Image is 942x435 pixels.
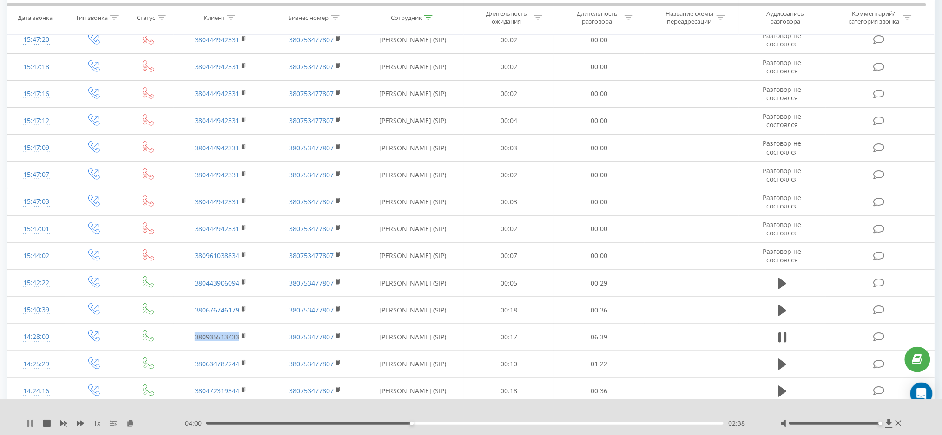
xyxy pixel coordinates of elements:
[464,135,554,162] td: 00:03
[464,242,554,269] td: 00:07
[17,382,56,400] div: 14:24:16
[195,89,239,98] a: 380444942331
[17,328,56,346] div: 14:28:00
[464,377,554,404] td: 00:18
[362,53,463,80] td: [PERSON_NAME] (SIP)
[879,422,883,425] div: Accessibility label
[289,35,334,44] a: 380753477807
[362,80,463,107] td: [PERSON_NAME] (SIP)
[289,116,334,125] a: 380753477807
[137,13,155,21] div: Статус
[289,332,334,341] a: 380753477807
[763,139,802,156] span: Разговор не состоялся
[195,62,239,71] a: 380444942331
[362,188,463,215] td: [PERSON_NAME] (SIP)
[554,351,645,377] td: 01:22
[195,143,239,152] a: 380444942331
[17,31,56,49] div: 15:47:20
[554,324,645,351] td: 06:39
[362,351,463,377] td: [PERSON_NAME] (SIP)
[362,297,463,324] td: [PERSON_NAME] (SIP)
[195,251,239,260] a: 380961038834
[93,419,100,428] span: 1 x
[847,10,901,26] div: Комментарий/категория звонка
[554,162,645,188] td: 00:00
[573,10,622,26] div: Длительность разговора
[755,10,816,26] div: Аудиозапись разговора
[763,112,802,129] span: Разговор не состоялся
[554,135,645,162] td: 00:00
[464,107,554,134] td: 00:04
[362,107,463,134] td: [PERSON_NAME] (SIP)
[17,247,56,265] div: 15:44:02
[482,10,532,26] div: Длительность ожидания
[195,197,239,206] a: 380444942331
[554,107,645,134] td: 00:00
[362,270,463,297] td: [PERSON_NAME] (SIP)
[763,247,802,264] span: Разговор не состоялся
[464,26,554,53] td: 00:02
[17,166,56,184] div: 15:47:07
[763,193,802,210] span: Разговор не состоялся
[17,139,56,157] div: 15:47:09
[362,135,463,162] td: [PERSON_NAME] (SIP)
[17,112,56,130] div: 15:47:12
[391,13,422,21] div: Сотрудник
[289,305,334,314] a: 380753477807
[289,13,329,21] div: Бизнес номер
[195,359,239,368] a: 380634787244
[183,419,206,428] span: - 04:00
[464,188,554,215] td: 00:03
[554,80,645,107] td: 00:00
[289,170,334,179] a: 380753477807
[554,377,645,404] td: 00:36
[464,162,554,188] td: 00:02
[464,215,554,242] td: 00:02
[289,62,334,71] a: 380753477807
[554,26,645,53] td: 00:00
[464,80,554,107] td: 00:02
[289,197,334,206] a: 380753477807
[195,279,239,287] a: 380443906094
[362,215,463,242] td: [PERSON_NAME] (SIP)
[554,188,645,215] td: 00:00
[554,297,645,324] td: 00:36
[289,143,334,152] a: 380753477807
[554,215,645,242] td: 00:00
[763,220,802,237] span: Разговор не состоялся
[763,85,802,102] span: Разговор не состоялся
[195,224,239,233] a: 380444942331
[763,58,802,75] span: Разговор не состоялся
[195,116,239,125] a: 380444942331
[17,274,56,292] div: 15:42:22
[289,279,334,287] a: 380753477807
[289,251,334,260] a: 380753477807
[554,53,645,80] td: 00:00
[17,220,56,238] div: 15:47:01
[763,166,802,183] span: Разговор не состоялся
[362,162,463,188] td: [PERSON_NAME] (SIP)
[289,386,334,395] a: 380753477807
[289,224,334,233] a: 380753477807
[195,386,239,395] a: 380472319344
[554,242,645,269] td: 00:00
[17,58,56,76] div: 15:47:18
[464,297,554,324] td: 00:18
[910,383,933,405] div: Open Intercom Messenger
[17,193,56,211] div: 15:47:03
[464,324,554,351] td: 00:17
[17,301,56,319] div: 15:40:39
[195,332,239,341] a: 380935513433
[362,324,463,351] td: [PERSON_NAME] (SIP)
[289,89,334,98] a: 380753477807
[464,270,554,297] td: 00:05
[362,377,463,404] td: [PERSON_NAME] (SIP)
[289,359,334,368] a: 380753477807
[410,422,414,425] div: Accessibility label
[195,35,239,44] a: 380444942331
[17,85,56,103] div: 15:47:16
[195,170,239,179] a: 380444942331
[76,13,108,21] div: Тип звонка
[362,242,463,269] td: [PERSON_NAME] (SIP)
[204,13,224,21] div: Клиент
